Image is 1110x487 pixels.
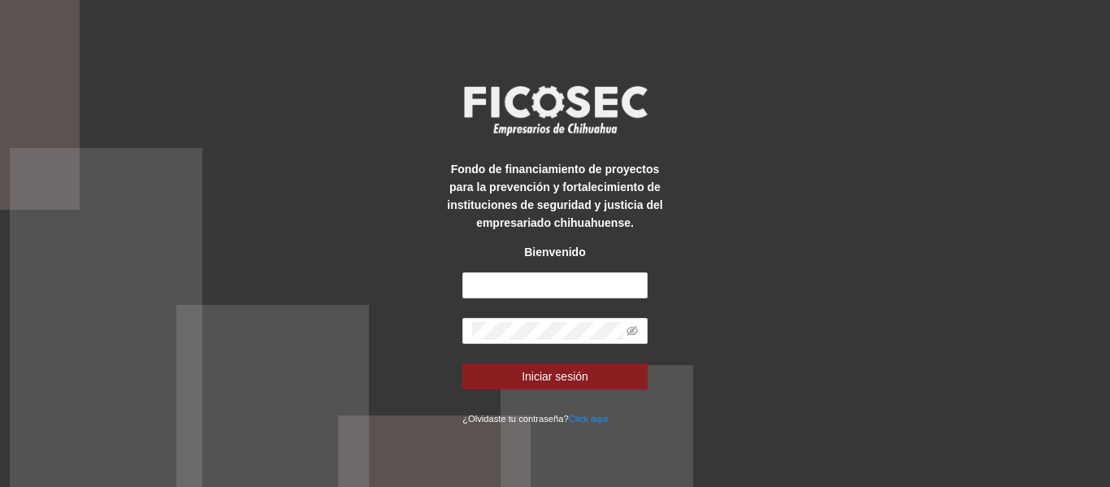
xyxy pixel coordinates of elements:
img: logo [453,80,657,141]
span: Iniciar sesión [522,367,588,385]
strong: Bienvenido [524,246,585,259]
a: Click aqui [569,414,609,424]
span: eye-invisible [627,325,638,337]
button: Iniciar sesión [462,363,648,389]
strong: Fondo de financiamiento de proyectos para la prevención y fortalecimiento de instituciones de seg... [447,163,662,229]
small: ¿Olvidaste tu contraseña? [462,414,608,424]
